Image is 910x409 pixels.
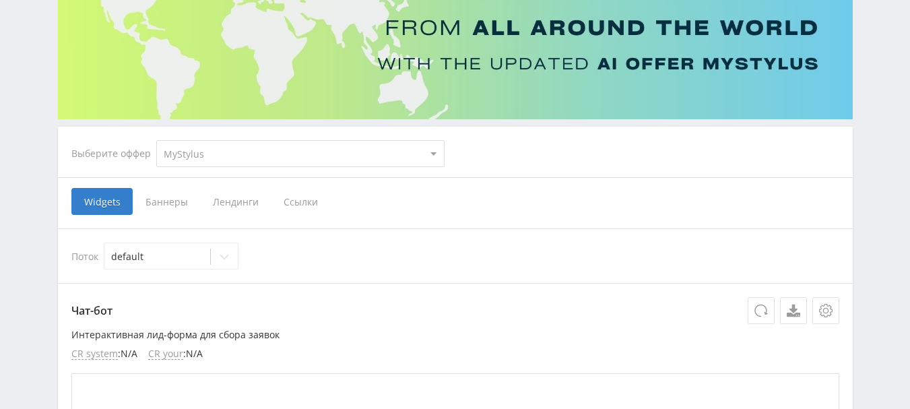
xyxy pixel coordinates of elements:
[71,329,839,340] p: Интерактивная лид-форма для сбора заявок
[71,348,118,360] span: CR system
[780,297,807,324] a: Скачать
[71,148,156,159] div: Выберите оффер
[148,348,203,360] li: : N/A
[71,188,133,215] span: Widgets
[271,188,331,215] span: Ссылки
[133,188,200,215] span: Баннеры
[71,348,137,360] li: : N/A
[748,297,775,324] button: Обновить
[71,243,839,270] div: Поток
[812,297,839,324] button: Настройки
[71,297,839,324] p: Чат-бот
[148,348,183,360] span: CR your
[200,188,271,215] span: Лендинги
